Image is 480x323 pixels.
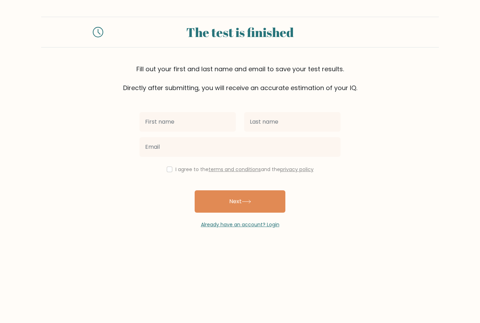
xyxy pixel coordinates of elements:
label: I agree to the and the [175,166,314,173]
input: Last name [244,112,340,132]
button: Next [195,190,285,213]
div: The test is finished [112,23,368,42]
a: Already have an account? Login [201,221,279,228]
a: terms and conditions [209,166,261,173]
a: privacy policy [280,166,314,173]
input: First name [140,112,236,132]
div: Fill out your first and last name and email to save your test results. Directly after submitting,... [41,64,439,93]
input: Email [140,137,340,157]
